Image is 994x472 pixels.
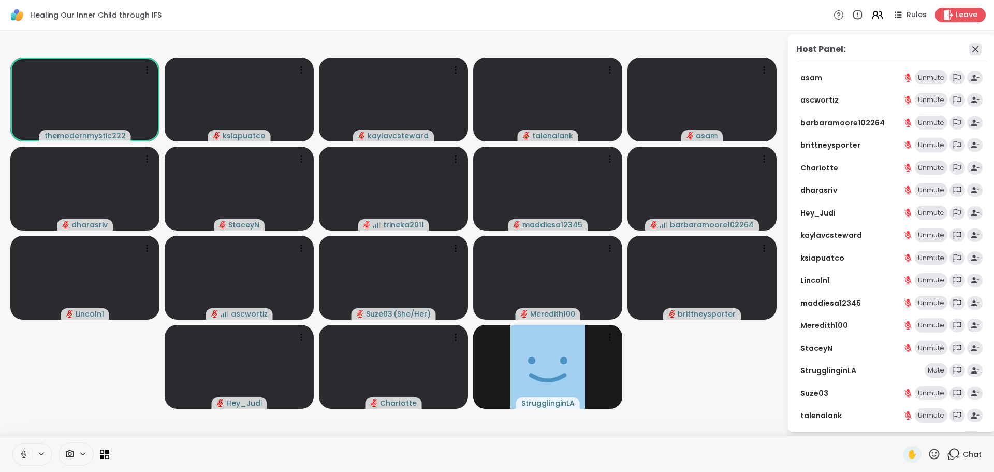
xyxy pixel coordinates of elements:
a: Lincoln1 [800,275,830,285]
span: Hey_Judi [226,398,262,408]
div: Unmute [915,228,947,242]
span: Suze03 [366,309,392,319]
span: StrugglinginLA [521,398,575,408]
span: audio-muted [62,221,69,228]
span: Leave [956,10,977,20]
div: Unmute [915,116,947,130]
span: audio-muted [371,399,378,407]
a: CharIotte [800,163,838,173]
a: dharasriv [800,185,837,195]
a: ksiapuatco [800,253,844,263]
div: Unmute [915,93,947,107]
div: Unmute [915,273,947,288]
span: audio-muted [211,310,218,318]
div: Unmute [915,408,947,423]
a: ascwortiz [800,95,839,105]
span: ✋ [907,448,917,461]
div: Unmute [915,386,947,401]
img: StrugglinginLA [510,325,585,409]
div: Host Panel: [796,43,845,55]
span: Healing Our Inner Child through IFS [30,10,162,20]
div: Unmute [915,296,947,310]
div: Unmute [915,70,947,85]
a: Hey_Judi [800,208,836,218]
span: themodernmystic222 [45,131,126,141]
a: maddiesa12345 [800,298,861,308]
span: barbaramoore102264 [670,220,754,230]
span: talenalank [532,131,573,141]
span: Rules [907,10,927,20]
span: audio-muted [686,132,694,139]
div: Unmute [915,251,947,265]
span: brittneysporter [678,309,736,319]
a: asam [800,73,822,83]
span: ksiapuatco [223,131,266,141]
a: Meredith100 [800,320,848,331]
span: audio-muted [363,221,371,228]
div: Unmute [915,183,947,197]
span: audio-muted [219,221,226,228]
span: maddiesa12345 [522,220,582,230]
span: audio-muted [521,310,528,318]
div: Unmute [915,161,947,175]
span: StaceyN [228,220,259,230]
img: ShareWell Logomark [8,6,26,24]
span: ( She/Her ) [393,309,431,319]
span: audio-muted [66,310,74,318]
div: Mute [925,363,947,378]
span: audio-muted [650,221,657,228]
a: barbaramoore102264 [800,118,885,128]
div: Unmute [915,318,947,333]
span: dharasriv [71,220,108,230]
span: audio-muted [357,310,364,318]
span: audio-muted [523,132,530,139]
span: kaylavcsteward [368,131,429,141]
a: StaceyN [800,343,832,353]
span: audio-muted [668,310,676,318]
span: trineka2011 [383,220,424,230]
span: audio-muted [513,221,520,228]
span: ascwortiz [231,309,268,319]
span: audio-muted [358,132,366,139]
a: StrugglinginLA [800,365,856,376]
div: Unmute [915,206,947,220]
a: talenalank [800,410,842,421]
a: Suze03 [800,388,828,398]
span: Chat [963,449,982,460]
a: brittneysporter [800,140,860,150]
div: Mute [960,431,983,446]
span: asam [696,131,718,141]
span: Lincoln1 [76,309,104,319]
span: audio-muted [217,399,224,407]
div: Unmute [915,341,947,355]
a: kaylavcsteward [800,230,862,240]
span: CharIotte [380,398,417,408]
span: Meredith100 [530,309,575,319]
div: Unmute [915,138,947,152]
span: audio-muted [213,132,221,139]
